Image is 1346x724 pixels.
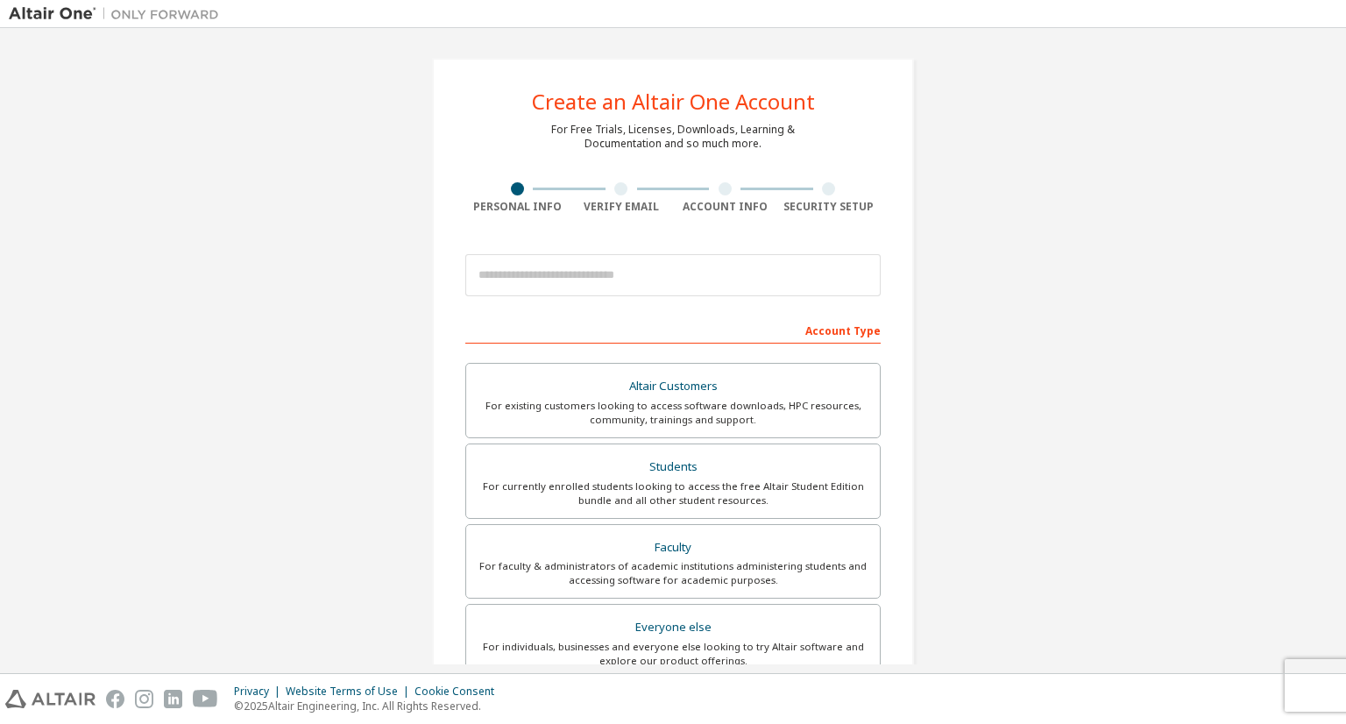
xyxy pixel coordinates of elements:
[477,399,869,427] div: For existing customers looking to access software downloads, HPC resources, community, trainings ...
[477,615,869,640] div: Everyone else
[570,200,674,214] div: Verify Email
[477,455,869,479] div: Students
[673,200,777,214] div: Account Info
[532,91,815,112] div: Create an Altair One Account
[477,559,869,587] div: For faculty & administrators of academic institutions administering students and accessing softwa...
[193,690,218,708] img: youtube.svg
[465,200,570,214] div: Personal Info
[135,690,153,708] img: instagram.svg
[9,5,228,23] img: Altair One
[286,685,414,699] div: Website Terms of Use
[164,690,182,708] img: linkedin.svg
[465,316,881,344] div: Account Type
[106,690,124,708] img: facebook.svg
[477,536,869,560] div: Faculty
[477,374,869,399] div: Altair Customers
[777,200,882,214] div: Security Setup
[477,640,869,668] div: For individuals, businesses and everyone else looking to try Altair software and explore our prod...
[234,685,286,699] div: Privacy
[5,690,96,708] img: altair_logo.svg
[477,479,869,508] div: For currently enrolled students looking to access the free Altair Student Edition bundle and all ...
[414,685,505,699] div: Cookie Consent
[234,699,505,713] p: © 2025 Altair Engineering, Inc. All Rights Reserved.
[551,123,795,151] div: For Free Trials, Licenses, Downloads, Learning & Documentation and so much more.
